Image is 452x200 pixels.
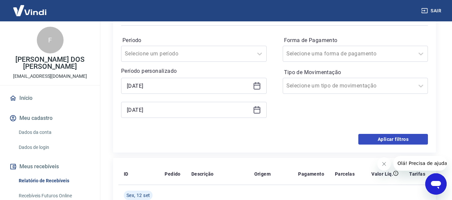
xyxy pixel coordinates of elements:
[8,111,92,126] button: Meu cadastro
[393,156,447,171] iframe: Mensagem da empresa
[121,67,267,75] p: Período personalizado
[284,68,427,76] label: Tipo de Movimentação
[358,134,428,145] button: Aplicar filtros
[284,36,427,44] label: Forma de Pagamento
[127,81,250,91] input: Data inicial
[409,171,425,177] p: Tarifas
[126,192,150,199] span: Sex, 12 set
[16,174,92,188] a: Relatório de Recebíveis
[16,126,92,139] a: Dados da conta
[420,5,444,17] button: Sair
[127,105,250,115] input: Data final
[377,157,391,171] iframe: Fechar mensagem
[122,36,265,44] label: Período
[191,171,214,177] p: Descrição
[4,5,56,10] span: Olá! Precisa de ajuda?
[8,0,52,21] img: Vindi
[13,73,87,80] p: [EMAIL_ADDRESS][DOMAIN_NAME]
[298,171,324,177] p: Pagamento
[16,141,92,154] a: Dados de login
[165,171,180,177] p: Pedido
[37,27,64,53] div: F
[254,171,271,177] p: Origem
[124,171,128,177] p: ID
[5,56,95,70] p: [PERSON_NAME] DOS [PERSON_NAME]
[371,171,393,177] p: Valor Líq.
[335,171,355,177] p: Parcelas
[8,91,92,106] a: Início
[8,159,92,174] button: Meus recebíveis
[425,173,447,195] iframe: Botão para abrir a janela de mensagens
